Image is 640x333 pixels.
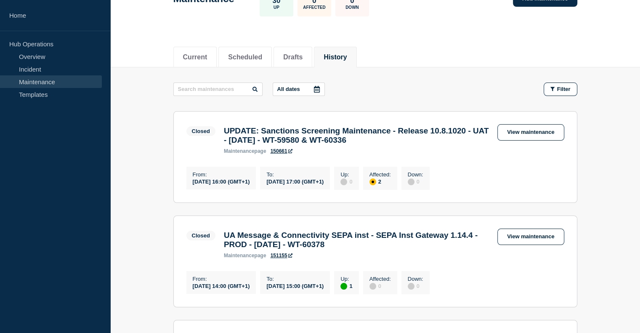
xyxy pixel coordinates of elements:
p: All dates [277,86,300,92]
a: View maintenance [497,229,564,245]
a: 150661 [271,148,292,154]
button: Current [183,53,207,61]
div: 0 [340,178,352,185]
input: Search maintenances [173,83,263,96]
div: disabled [340,178,347,185]
button: History [324,53,347,61]
span: maintenance [224,253,255,258]
h3: UPDATE: Sanctions Screening Maintenance - Release 10.8.1020 - UAT - [DATE] - WT-59580 & WT-60336 [224,126,489,145]
button: Scheduled [228,53,262,61]
span: maintenance [224,148,255,154]
span: Filter [557,86,571,92]
a: View maintenance [497,124,564,141]
p: From : [193,171,250,178]
p: Down : [408,171,423,178]
div: 0 [408,178,423,185]
p: page [224,253,266,258]
p: Up : [340,171,352,178]
div: 2 [369,178,391,185]
div: Closed [192,232,210,239]
button: Drafts [283,53,303,61]
div: [DATE] 14:00 (GMT+1) [193,282,250,289]
p: Down : [408,276,423,282]
div: disabled [408,283,414,290]
div: disabled [369,283,376,290]
div: affected [369,178,376,185]
h3: UA Message & Connectivity SEPA inst - SEPA Inst Gateway 1.14.4 - PROD - [DATE] - WT-60378 [224,231,489,249]
p: Affected [303,5,325,10]
div: Closed [192,128,210,134]
a: 151155 [271,253,292,258]
div: [DATE] 16:00 (GMT+1) [193,178,250,185]
div: 0 [408,282,423,290]
div: [DATE] 17:00 (GMT+1) [266,178,324,185]
p: To : [266,171,324,178]
p: To : [266,276,324,282]
p: Affected : [369,276,391,282]
div: [DATE] 15:00 (GMT+1) [266,282,324,289]
p: From : [193,276,250,282]
p: page [224,148,266,154]
p: Down [345,5,359,10]
button: Filter [544,83,577,96]
p: Up : [340,276,352,282]
div: 1 [340,282,352,290]
p: Up [274,5,279,10]
div: 0 [369,282,391,290]
p: Affected : [369,171,391,178]
div: up [340,283,347,290]
button: All dates [273,83,325,96]
div: disabled [408,178,414,185]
